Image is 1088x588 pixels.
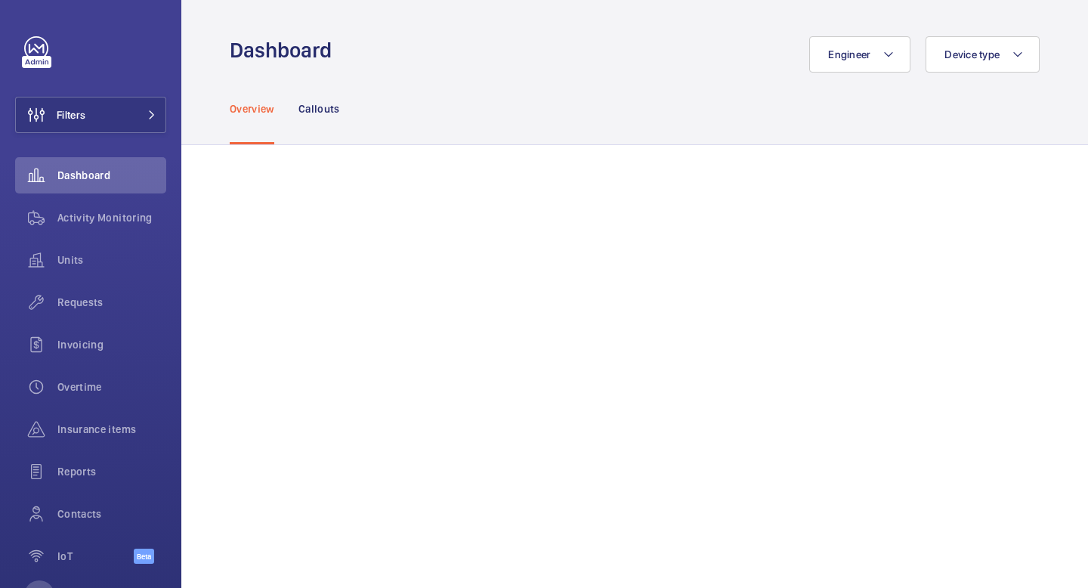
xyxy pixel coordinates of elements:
[57,210,166,225] span: Activity Monitoring
[57,422,166,437] span: Insurance items
[57,252,166,268] span: Units
[57,168,166,183] span: Dashboard
[828,48,870,60] span: Engineer
[944,48,1000,60] span: Device type
[230,101,274,116] p: Overview
[57,464,166,479] span: Reports
[57,337,166,352] span: Invoicing
[298,101,340,116] p: Callouts
[57,549,134,564] span: IoT
[15,97,166,133] button: Filters
[57,379,166,395] span: Overtime
[134,549,154,564] span: Beta
[57,107,85,122] span: Filters
[926,36,1040,73] button: Device type
[230,36,341,64] h1: Dashboard
[57,295,166,310] span: Requests
[57,506,166,521] span: Contacts
[809,36,910,73] button: Engineer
